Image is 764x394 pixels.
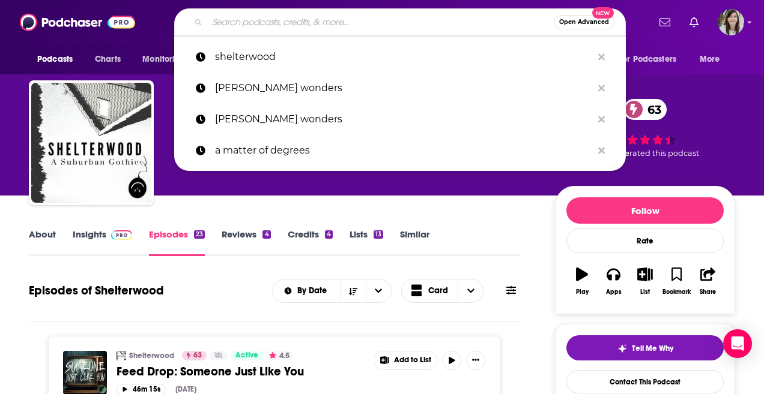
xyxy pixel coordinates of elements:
[182,351,207,360] a: 63
[394,356,431,365] span: Add to List
[700,51,720,68] span: More
[466,351,485,370] button: Show More Button
[20,11,135,34] img: Podchaser - Follow, Share and Rate Podcasts
[617,344,627,353] img: tell me why sparkle
[629,260,661,303] button: List
[374,351,437,369] button: Show More Button
[566,370,724,393] a: Contact This Podcast
[111,230,132,240] img: Podchaser Pro
[29,48,88,71] button: open menu
[374,230,383,239] div: 13
[718,9,744,35] span: Logged in as devinandrade
[685,12,703,32] a: Show notifications dropdown
[215,41,592,73] p: shelterwood
[366,279,391,302] button: open menu
[400,228,429,256] a: Similar
[193,350,202,362] span: 63
[554,15,614,29] button: Open AdvancedNew
[215,135,592,166] p: a matter of degrees
[592,7,614,19] span: New
[611,48,694,71] button: open menu
[235,350,258,362] span: Active
[401,279,484,303] button: Choose View
[87,48,128,71] a: Charts
[95,51,121,68] span: Charts
[691,48,735,71] button: open menu
[700,288,716,296] div: Share
[428,287,448,295] span: Card
[265,351,293,360] button: 4.5
[117,351,126,360] img: Shelterwood
[134,48,201,71] button: open menu
[117,364,304,379] span: Feed Drop: Someone Just Like You
[174,41,626,73] a: shelterwood
[629,149,699,158] span: rated this podcast
[566,197,724,224] button: Follow
[194,230,205,239] div: 23
[566,260,598,303] button: Play
[623,99,667,120] a: 63
[576,288,589,296] div: Play
[566,335,724,360] button: tell me why sparkleTell Me Why
[31,83,151,203] img: Shelterwood
[117,364,365,379] a: Feed Drop: Someone Just Like You
[640,288,650,296] div: List
[231,351,263,360] a: Active
[341,279,366,302] button: Sort Direction
[559,19,609,25] span: Open Advanced
[718,9,744,35] button: Show profile menu
[174,8,626,36] div: Search podcasts, credits, & more...
[325,230,333,239] div: 4
[718,9,744,35] img: User Profile
[350,228,383,256] a: Lists13
[174,135,626,166] a: a matter of degrees
[297,287,331,295] span: By Date
[207,13,554,32] input: Search podcasts, credits, & more...
[73,228,132,256] a: InsightsPodchaser Pro
[723,329,752,358] div: Open Intercom Messenger
[635,99,667,120] span: 63
[215,73,592,104] p: kelly corrigan wonders
[215,104,592,135] p: kelly corrigan wonders
[288,228,333,256] a: Credits4
[606,288,622,296] div: Apps
[175,385,196,393] div: [DATE]
[273,287,341,295] button: open menu
[129,351,174,360] a: Shelterwood
[37,51,73,68] span: Podcasts
[619,51,676,68] span: For Podcasters
[655,12,675,32] a: Show notifications dropdown
[222,228,270,256] a: Reviews4
[29,228,56,256] a: About
[142,51,185,68] span: Monitoring
[29,283,164,298] h1: Episodes of Shelterwood
[555,91,735,166] div: 63 11 peoplerated this podcast
[174,104,626,135] a: [PERSON_NAME] wonders
[566,228,724,253] div: Rate
[661,260,692,303] button: Bookmark
[693,260,724,303] button: Share
[598,260,629,303] button: Apps
[662,288,691,296] div: Bookmark
[262,230,270,239] div: 4
[174,73,626,104] a: [PERSON_NAME] wonders
[272,279,392,303] h2: Choose List sort
[632,344,673,353] span: Tell Me Why
[149,228,205,256] a: Episodes23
